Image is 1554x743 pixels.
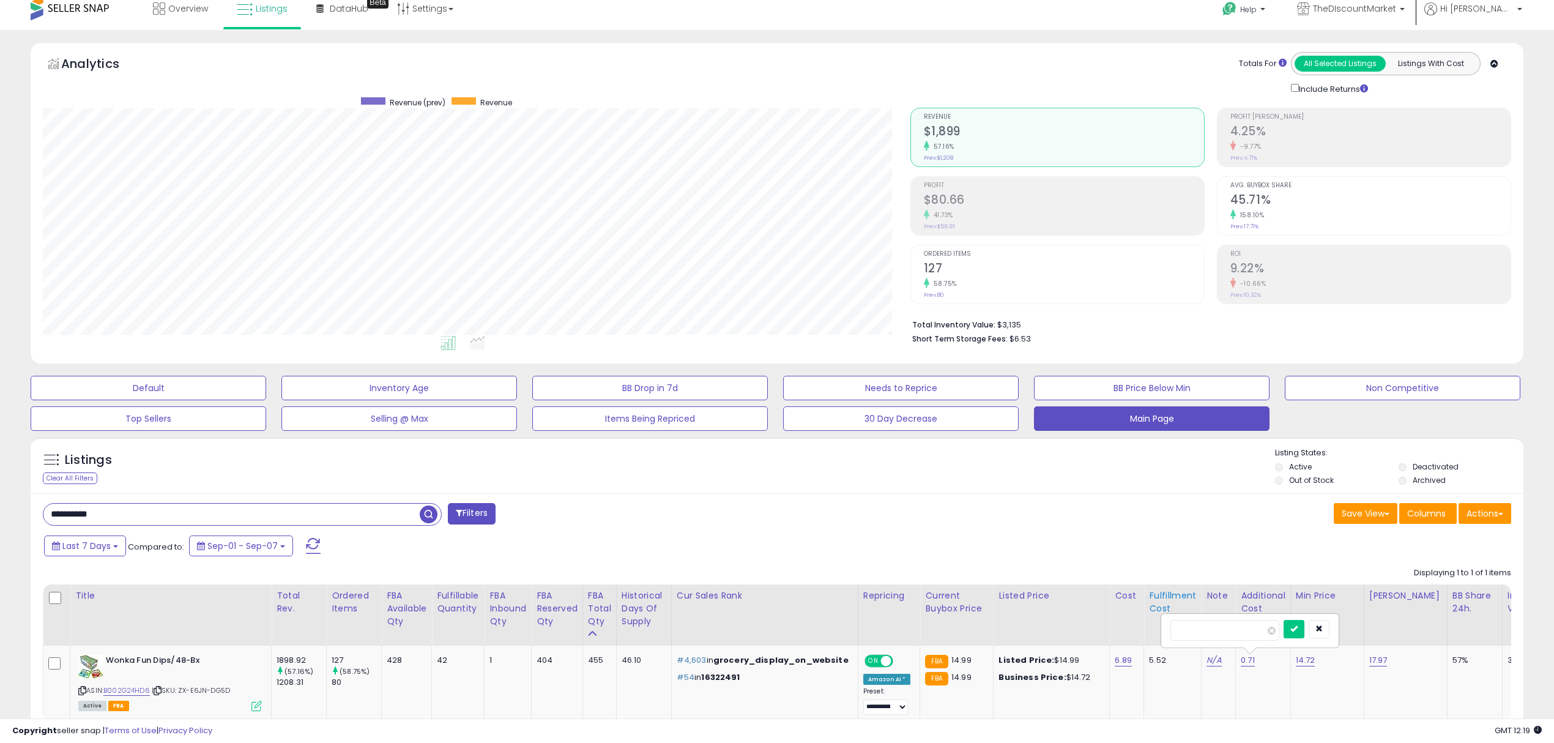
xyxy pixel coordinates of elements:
div: Preset: [863,687,911,715]
a: 6.89 [1115,654,1132,666]
a: 14.72 [1296,654,1315,666]
span: Overview [168,2,208,15]
span: TheDIscountMarket [1313,2,1396,15]
b: Short Term Storage Fees: [912,334,1008,344]
span: OFF [891,656,911,666]
div: FBA Reserved Qty [537,589,578,628]
label: Deactivated [1413,461,1459,472]
div: 428 [387,655,422,666]
div: 42 [437,655,475,666]
button: Actions [1459,503,1511,524]
div: [PERSON_NAME] [1369,589,1442,602]
div: Cost [1115,589,1139,602]
button: BB Price Below Min [1034,376,1270,400]
span: Help [1240,4,1257,15]
a: Privacy Policy [158,725,212,736]
button: All Selected Listings [1295,56,1386,72]
small: (57.16%) [284,666,313,676]
small: FBA [925,655,948,668]
button: Selling @ Max [281,406,517,431]
div: 455 [588,655,607,666]
div: 57% [1452,655,1493,666]
button: Columns [1399,503,1457,524]
div: Totals For [1239,58,1287,70]
div: 1208.31 [277,677,326,688]
span: DataHub [330,2,368,15]
span: ROI [1230,251,1511,258]
h5: Analytics [61,55,143,75]
div: Inv. value [1508,589,1542,615]
small: Prev: 80 [924,291,944,299]
span: #54 [677,671,694,683]
div: BB Share 24h. [1452,589,1497,615]
a: Terms of Use [105,725,157,736]
span: Listings [256,2,288,15]
button: Last 7 Days [44,536,126,556]
small: 57.16% [929,142,954,151]
a: N/A [1206,654,1221,666]
small: 58.75% [929,279,957,288]
small: Prev: $56.91 [924,223,955,230]
div: Listed Price [998,589,1104,602]
div: 3134.95 [1508,655,1537,666]
div: Current Buybox Price [925,589,988,615]
h2: 45.71% [1230,193,1511,209]
div: Include Returns [1282,81,1383,95]
b: Business Price: [998,671,1066,683]
p: Listing States: [1275,447,1523,459]
a: 17.97 [1369,654,1388,666]
a: 0.71 [1241,654,1255,666]
small: Prev: 17.71% [1230,223,1258,230]
div: Amazon AI * [863,674,911,685]
div: Total Rev. [277,589,321,615]
label: Out of Stock [1289,475,1334,485]
div: 127 [332,655,381,666]
h2: 4.25% [1230,124,1511,141]
button: Inventory Age [281,376,517,400]
div: ASIN: [78,655,262,710]
button: BB Drop in 7d [532,376,768,400]
b: Listed Price: [998,654,1054,666]
span: 2025-09-15 12:19 GMT [1495,725,1542,736]
span: Revenue [480,97,512,108]
span: Revenue (prev) [390,97,445,108]
span: | SKU: ZX-E6JN-DG5D [152,685,230,695]
div: 1898.92 [277,655,326,666]
span: #4,603 [677,654,707,666]
div: Fulfillable Quantity [437,589,479,615]
button: 30 Day Decrease [783,406,1019,431]
h2: 127 [924,261,1204,278]
button: Needs to Reprice [783,376,1019,400]
button: Filters [448,503,496,525]
div: FBA Available Qty [387,589,426,628]
div: FBA inbound Qty [489,589,526,628]
small: 41.73% [929,211,953,220]
small: -10.66% [1236,279,1266,288]
h2: $80.66 [924,193,1204,209]
div: 1 [489,655,522,666]
small: Prev: $1,208 [924,154,953,162]
div: 80 [332,677,381,688]
strong: Copyright [12,725,57,736]
div: Additional Cost [1241,589,1285,615]
div: 5.52 [1149,655,1192,666]
small: Prev: 4.71% [1230,154,1257,162]
span: ON [866,656,881,666]
span: 14.99 [951,654,972,666]
label: Active [1289,461,1312,472]
li: $3,135 [912,316,1503,331]
div: Cur Sales Rank [677,589,853,602]
button: Top Sellers [31,406,266,431]
span: Last 7 Days [62,540,111,552]
div: Title [75,589,266,602]
button: Non Competitive [1285,376,1520,400]
div: seller snap | | [12,725,212,737]
small: FBA [925,672,948,685]
span: Ordered Items [924,251,1204,258]
small: -9.77% [1236,142,1262,151]
div: Ordered Items [332,589,376,615]
h5: Listings [65,452,112,469]
div: Fulfillment Cost [1149,589,1196,615]
div: Clear All Filters [43,472,97,484]
span: Sep-01 - Sep-07 [207,540,278,552]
